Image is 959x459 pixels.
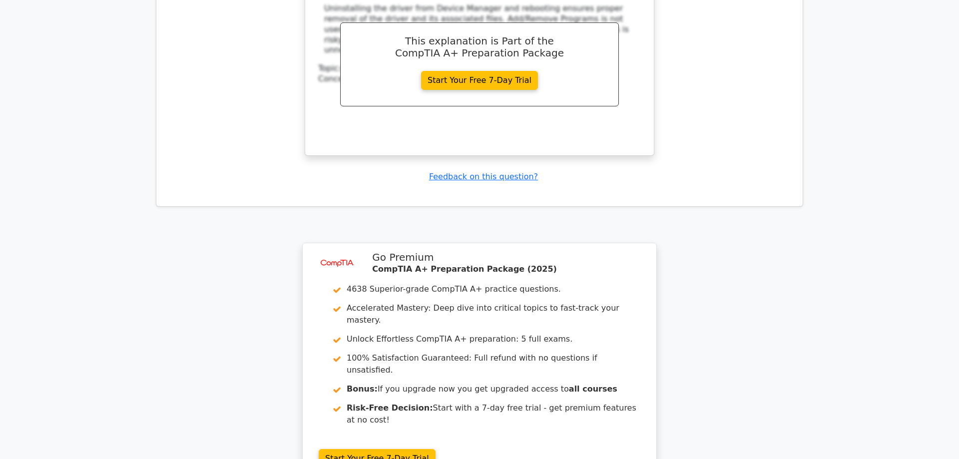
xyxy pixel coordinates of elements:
div: Concept: [318,74,641,84]
div: Uninstalling the driver from Device Manager and rebooting ensures proper removal of the driver an... [324,3,635,55]
a: Feedback on this question? [429,172,538,181]
a: Start Your Free 7-Day Trial [421,71,538,90]
div: Topic: [318,63,641,74]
